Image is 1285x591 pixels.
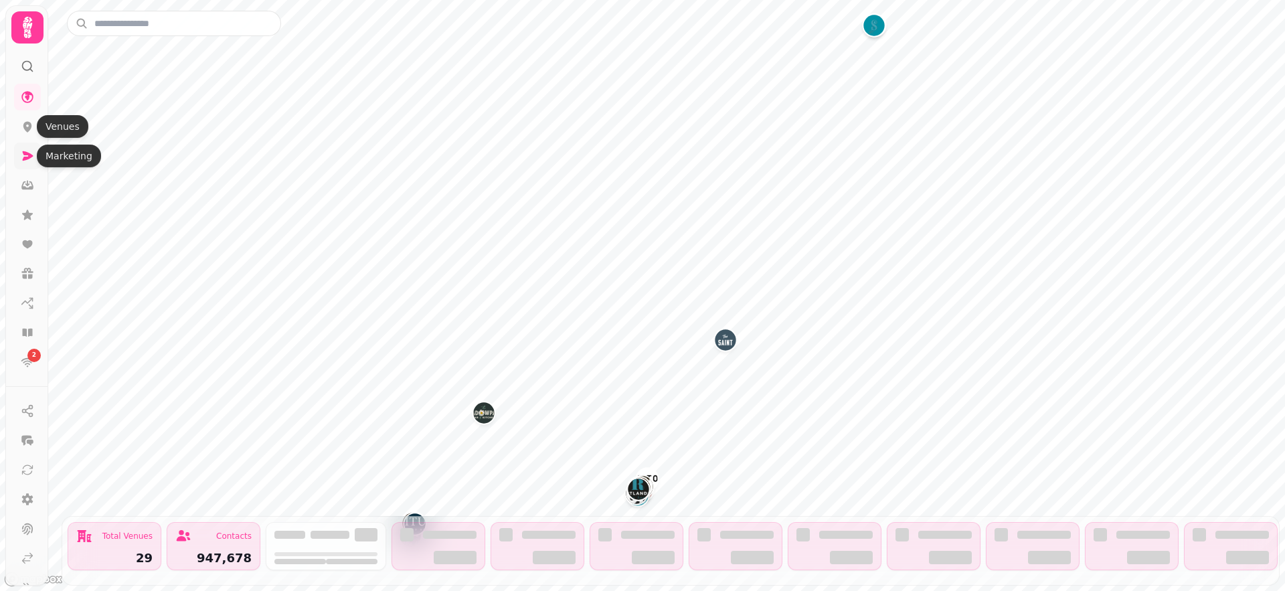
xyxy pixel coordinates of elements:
[629,477,651,503] div: Map marker
[626,483,647,508] div: Map marker
[402,513,424,534] button: The Smoking Fox
[102,532,153,540] div: Total Venues
[404,513,426,539] div: Map marker
[628,479,649,504] div: Map marker
[37,115,88,138] div: Venues
[632,476,653,497] button: The Basement
[32,351,36,360] span: 2
[37,145,101,167] div: Marketing
[175,552,252,564] div: 947,678
[628,479,649,500] button: The Rutland Hotel
[14,349,41,375] a: 2
[636,469,658,490] button: Cold Town Beer
[628,477,649,499] button: Crave Loyalty
[4,572,63,587] a: Mapbox logo
[403,512,424,533] button: The Raven
[636,469,658,494] div: Map marker
[629,477,651,499] button: The Queens Arms
[715,329,736,355] div: Map marker
[76,552,153,564] div: 29
[632,476,653,501] div: Map marker
[404,513,426,535] button: The Spiritualist Glasgow
[626,483,647,504] button: The Fountain
[216,532,252,540] div: Contacts
[402,513,424,538] div: Map marker
[628,477,649,503] div: Map marker
[473,402,495,424] button: The Meadowpark
[473,402,495,428] div: Map marker
[715,329,736,351] button: The Saint
[403,512,424,537] div: Map marker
